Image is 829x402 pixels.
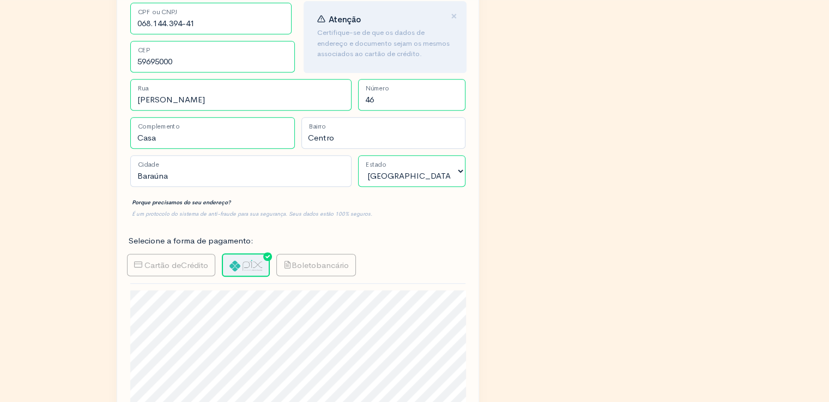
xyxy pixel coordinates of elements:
[130,3,292,34] input: CPF ou CNPJ
[129,235,253,247] label: Selecione a forma de pagamento:
[130,155,352,187] input: Cidade
[451,8,457,24] span: ×
[130,41,295,72] input: CEP
[229,260,262,271] img: pix-logo-9c6f7f1e21d0dbbe27cc39d8b486803e509c07734d8fd270ca391423bc61e7ca.png
[358,79,465,111] input: Número
[127,254,215,277] label: Crédito
[317,15,453,25] h4: Atenção
[451,10,457,23] button: Close
[317,27,453,59] p: Certifique-se de que os dados de endereço e documento sejam os mesmos associados ao cartão de cré...
[130,117,295,149] input: Complemento
[132,199,231,206] strong: Porque precisamos do seu endereço?
[276,254,356,277] label: Boleto
[130,208,465,220] div: É um protocolo do sistema de anti-fraude para sua segurança. Seus dados estão 100% seguros.
[130,79,352,111] input: Rua
[301,117,466,149] input: Bairro
[144,260,181,270] span: Cartão de
[316,260,349,270] span: bancário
